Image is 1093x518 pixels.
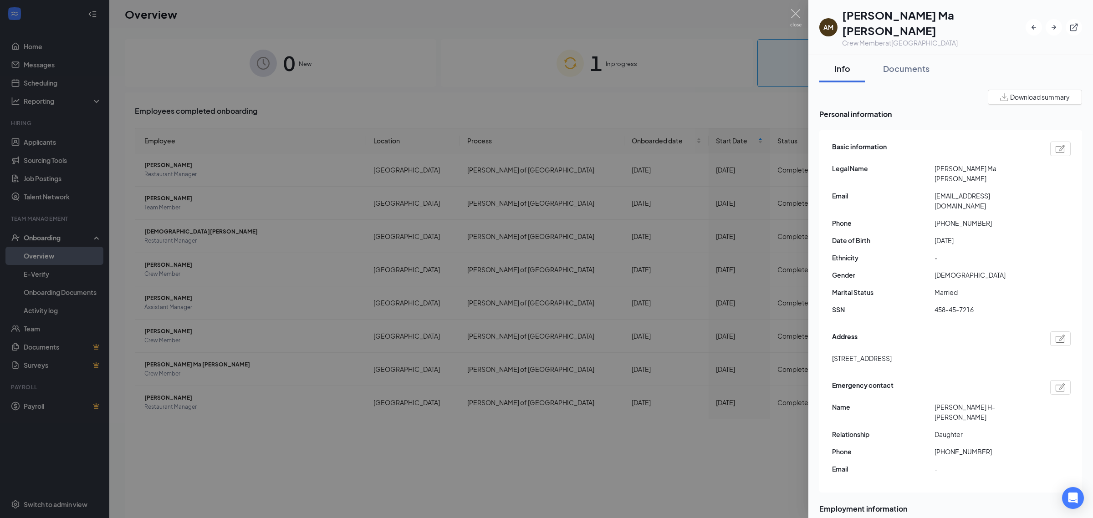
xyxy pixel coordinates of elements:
[1049,23,1058,32] svg: ArrowRight
[832,305,935,315] span: SSN
[842,38,1026,47] div: Crew Member at [GEOGRAPHIC_DATA]
[1062,487,1084,509] div: Open Intercom Messenger
[935,218,1037,228] span: [PHONE_NUMBER]
[935,402,1037,422] span: [PERSON_NAME] H-[PERSON_NAME]
[935,191,1037,211] span: [EMAIL_ADDRESS][DOMAIN_NAME]
[832,464,935,474] span: Email
[828,63,856,74] div: Info
[832,353,892,363] span: [STREET_ADDRESS]
[935,253,1037,263] span: -
[832,191,935,201] span: Email
[1069,23,1078,32] svg: ExternalLink
[935,447,1037,457] span: [PHONE_NUMBER]
[832,287,935,297] span: Marital Status
[935,429,1037,439] span: Daughter
[832,270,935,280] span: Gender
[1046,19,1062,36] button: ArrowRight
[988,90,1082,105] button: Download summary
[935,464,1037,474] span: -
[935,270,1037,280] span: [DEMOGRAPHIC_DATA]
[935,305,1037,315] span: 458-45-7216
[832,235,935,245] span: Date of Birth
[1029,23,1038,32] svg: ArrowLeftNew
[832,163,935,173] span: Legal Name
[832,331,858,346] span: Address
[935,235,1037,245] span: [DATE]
[832,380,894,395] span: Emergency contact
[1066,19,1082,36] button: ExternalLink
[935,163,1037,183] span: [PERSON_NAME] Ma [PERSON_NAME]
[935,287,1037,297] span: Married
[832,402,935,412] span: Name
[832,253,935,263] span: Ethnicity
[1026,19,1042,36] button: ArrowLeftNew
[832,142,887,156] span: Basic information
[832,447,935,457] span: Phone
[819,108,1082,120] span: Personal information
[1010,92,1070,102] span: Download summary
[819,503,1082,514] span: Employment information
[832,429,935,439] span: Relationship
[842,7,1026,38] h1: [PERSON_NAME] Ma [PERSON_NAME]
[823,23,833,32] div: AM
[832,218,935,228] span: Phone
[883,63,930,74] div: Documents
